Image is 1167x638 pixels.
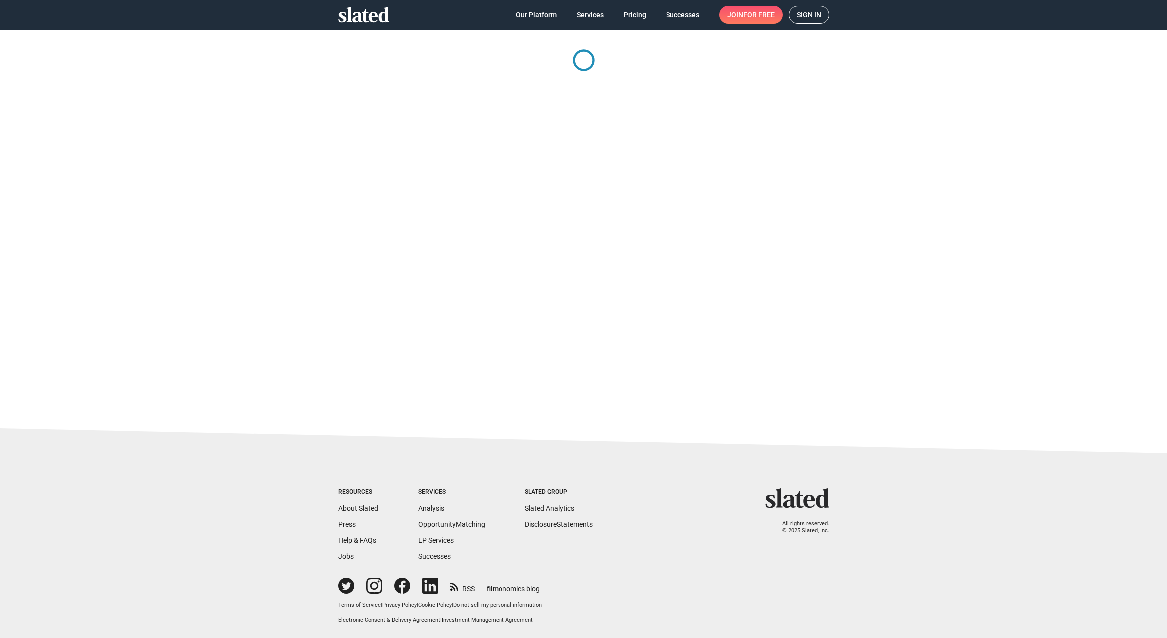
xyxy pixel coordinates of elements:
[382,602,417,608] a: Privacy Policy
[338,617,440,623] a: Electronic Consent & Delivery Agreement
[616,6,654,24] a: Pricing
[577,6,604,24] span: Services
[417,602,418,608] span: |
[440,617,442,623] span: |
[418,536,454,544] a: EP Services
[450,578,475,594] a: RSS
[338,504,378,512] a: About Slated
[658,6,707,24] a: Successes
[772,520,829,535] p: All rights reserved. © 2025 Slated, Inc.
[418,520,485,528] a: OpportunityMatching
[418,488,485,496] div: Services
[743,6,775,24] span: for free
[525,520,593,528] a: DisclosureStatements
[569,6,612,24] a: Services
[666,6,699,24] span: Successes
[525,488,593,496] div: Slated Group
[418,602,452,608] a: Cookie Policy
[381,602,382,608] span: |
[418,552,451,560] a: Successes
[338,520,356,528] a: Press
[727,6,775,24] span: Join
[487,585,499,593] span: film
[452,602,453,608] span: |
[797,6,821,23] span: Sign in
[508,6,565,24] a: Our Platform
[516,6,557,24] span: Our Platform
[338,552,354,560] a: Jobs
[418,504,444,512] a: Analysis
[624,6,646,24] span: Pricing
[525,504,574,512] a: Slated Analytics
[338,488,378,496] div: Resources
[338,602,381,608] a: Terms of Service
[442,617,533,623] a: Investment Management Agreement
[487,576,540,594] a: filmonomics blog
[453,602,542,609] button: Do not sell my personal information
[338,536,376,544] a: Help & FAQs
[789,6,829,24] a: Sign in
[719,6,783,24] a: Joinfor free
